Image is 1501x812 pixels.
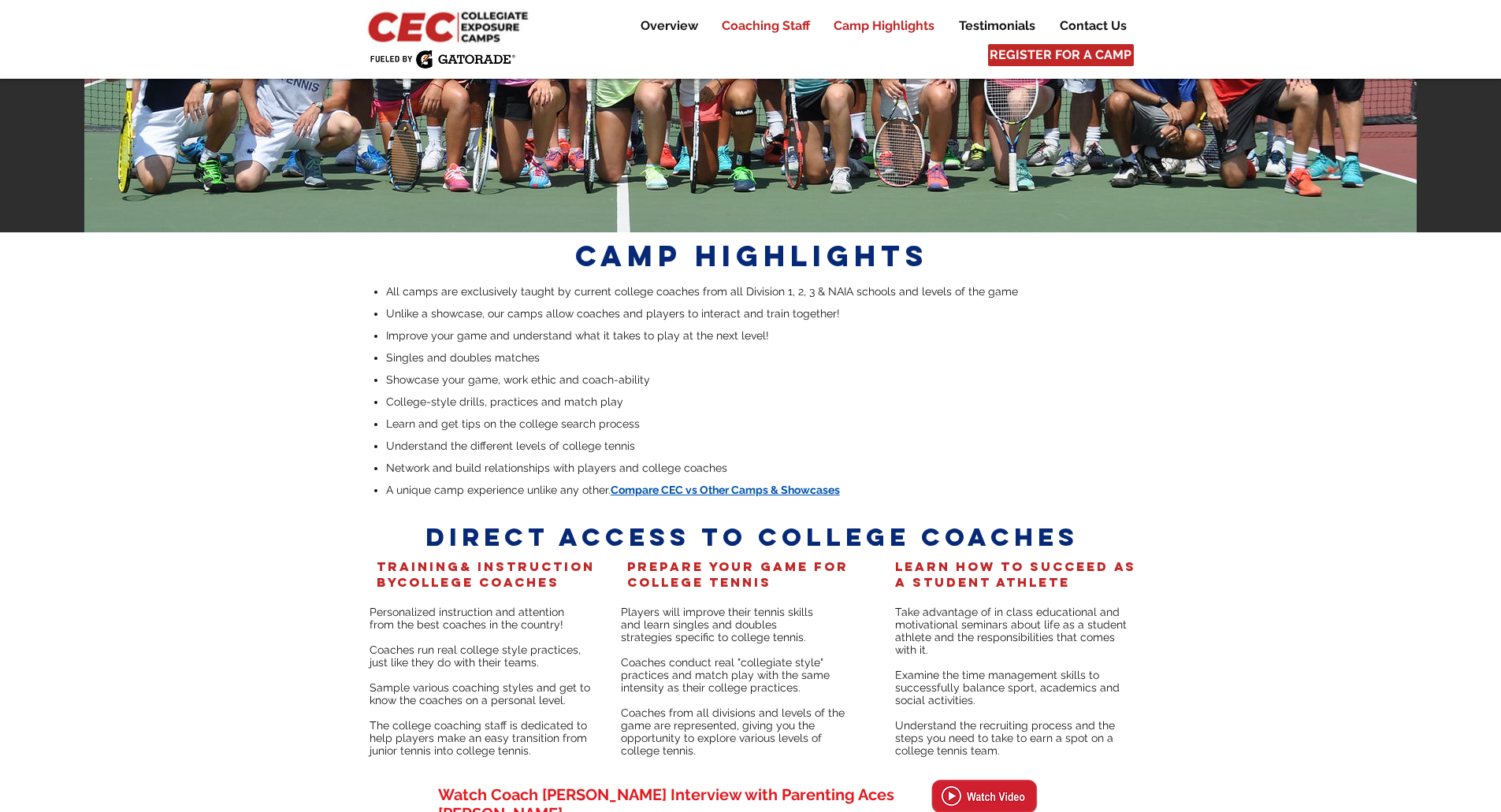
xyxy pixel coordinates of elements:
[621,706,845,757] span: Coaches from all divisions and levels of the game are represented, giving you the opportunity to ...
[386,351,540,364] span: Singles and doubles matches
[714,17,818,35] p: Coaching Staff
[710,17,821,35] a: Coaching Staff
[826,17,942,35] p: Camp Highlights
[621,606,813,643] span: Players will improve their tennis skills and learn singles and doubles strategies specific to col...
[611,484,840,496] a: Compare CEC vs Other Camps & Showcases
[629,17,709,35] a: Overview
[370,681,590,706] span: Sample various coaching styles and get to know the coaches on a personal level.
[370,50,515,69] img: Fueled by Gatorade.png
[386,329,769,342] span: Improve your game and understand what it takes to play at the next level!
[370,719,587,757] span: The college coaching staff is dedicated to help players make an easy transition from junior tenni...
[1052,17,1135,35] p: Contact Us
[617,17,1138,35] nav: Site
[947,17,1047,35] a: Testimonials
[895,558,1136,590] span: learn How to succeed as a student athlete
[370,643,581,669] span: Coaches run real college style practices, just like they do with their teams.
[386,395,623,408] span: College-style drills, practices and match play
[633,17,706,35] p: Overview
[386,417,640,430] span: Learn and get tips on the college search process
[386,373,650,386] span: Showcase your game, work ethic and coach-ability
[988,44,1134,66] a: REGISTER FOR A CAMP
[575,238,928,274] span: CAMP HIGHLIGHTS
[1048,17,1138,35] a: Contact Us
[370,606,564,631] span: Personalized instruction and attention from the best coaches in the country!
[895,719,1115,757] span: Understand the recruiting process and the steps you need to take to earn a spot on a college tenn...
[951,17,1043,35] p: Testimonials
[895,669,1120,706] span: Examine the time management skills to successfully balance sport, academics and social activities.
[386,484,611,496] span: A unique camp experience unlike any other.
[895,606,1127,656] span: Take advantage of in class educational and motivational seminars about life as a student athlete ...
[822,17,946,35] a: Camp Highlights
[386,307,840,320] span: Unlike a showcase, our camps allow coaches and players to interact and train together!
[365,8,535,44] img: CEC Logo Primary_edited.jpg
[398,574,559,590] span: college CoacheS
[386,462,727,474] span: Network and build relationships with players and college coaches
[621,656,830,694] span: Coaches conduct real "collegiate style" practices and match play with the same intensity as their...
[425,521,1079,553] span: DIRECT access to college coaches
[990,46,1131,64] span: REGISTER FOR A CAMP
[627,558,849,590] span: Prepare your game for college tennis
[386,285,1018,298] span: All camps are exclusively taught by current college coaches from all Division 1, 2, 3 & NAIA scho...
[386,439,635,452] span: Understand the different levels of college tennis
[377,558,595,590] span: & INSTRUCTION BY
[377,558,460,574] span: training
